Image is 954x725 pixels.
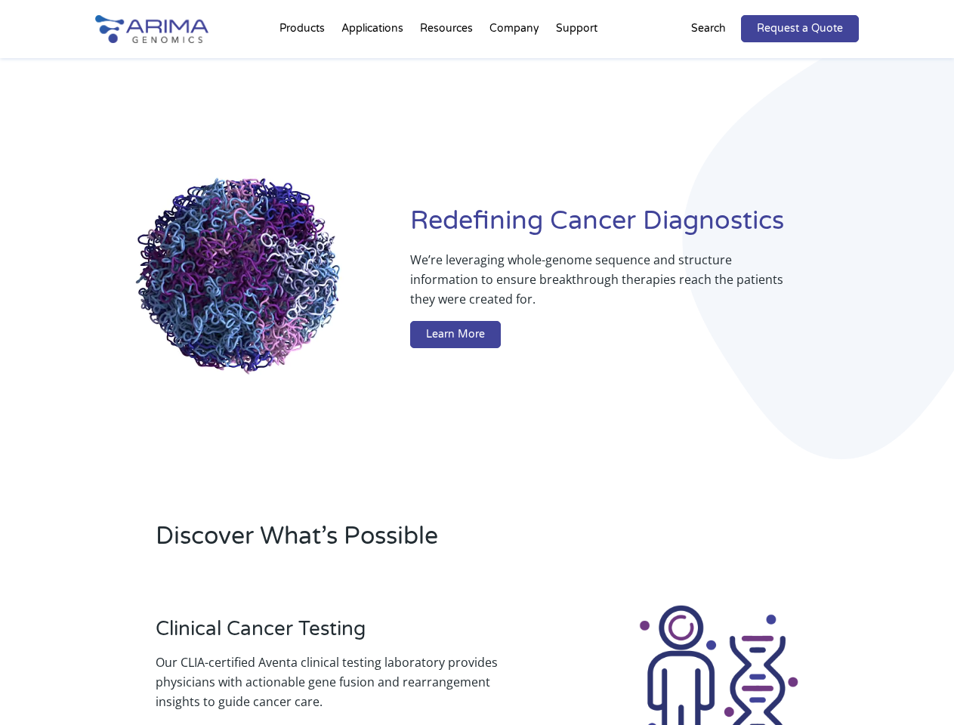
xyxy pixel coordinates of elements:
p: Our CLIA-certified Aventa clinical testing laboratory provides physicians with actionable gene fu... [156,652,536,711]
p: We’re leveraging whole-genome sequence and structure information to ensure breakthrough therapies... [410,250,798,321]
p: Search [691,19,726,39]
h1: Redefining Cancer Diagnostics [410,204,859,250]
a: Request a Quote [741,15,859,42]
a: Learn More [410,321,501,348]
iframe: Chat Widget [878,652,954,725]
h2: Discover What’s Possible [156,520,657,565]
h3: Clinical Cancer Testing [156,617,536,652]
img: Arima-Genomics-logo [95,15,208,43]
